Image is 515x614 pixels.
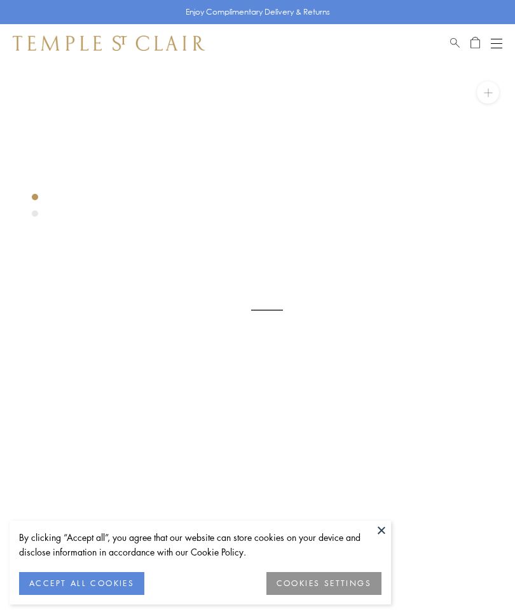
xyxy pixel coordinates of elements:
[186,6,330,18] p: Enjoy Complimentary Delivery & Returns
[491,36,502,51] button: Open navigation
[19,572,144,595] button: ACCEPT ALL COOKIES
[19,530,381,559] div: By clicking “Accept all”, you agree that our website can store cookies on your device and disclos...
[451,554,502,601] iframe: Gorgias live chat messenger
[13,36,205,51] img: Temple St. Clair
[266,572,381,595] button: COOKIES SETTINGS
[470,36,480,51] a: Open Shopping Bag
[450,36,460,51] a: Search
